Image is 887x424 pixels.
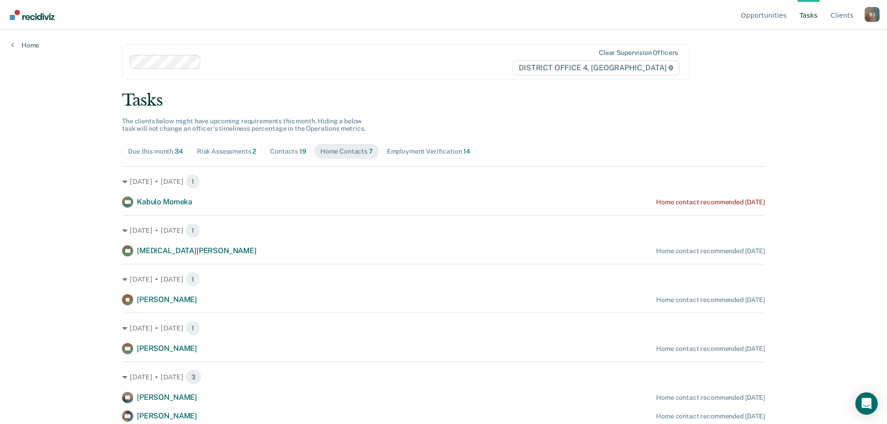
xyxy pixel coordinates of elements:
[185,272,200,287] span: 1
[855,392,878,415] div: Open Intercom Messenger
[10,10,54,20] img: Recidiviz
[513,61,680,75] span: DISTRICT OFFICE 4, [GEOGRAPHIC_DATA]
[122,370,765,384] div: [DATE] • [DATE] 3
[185,321,200,336] span: 1
[185,174,200,189] span: 1
[599,49,678,57] div: Clear supervision officers
[137,246,257,255] span: [MEDICAL_DATA][PERSON_NAME]
[656,394,765,402] div: Home contact recommended [DATE]
[656,198,765,206] div: Home contact recommended [DATE]
[122,272,765,287] div: [DATE] • [DATE] 1
[463,148,470,155] span: 14
[369,148,373,155] span: 7
[320,148,373,155] div: Home Contacts
[137,295,197,304] span: [PERSON_NAME]
[128,148,183,155] div: Due this month
[137,197,192,206] span: Kabulo Momeka
[175,148,183,155] span: 34
[656,345,765,353] div: Home contact recommended [DATE]
[387,148,470,155] div: Employment Verification
[11,41,39,49] a: Home
[122,91,765,110] div: Tasks
[270,148,306,155] div: Contacts
[656,247,765,255] div: Home contact recommended [DATE]
[656,296,765,304] div: Home contact recommended [DATE]
[185,370,202,384] span: 3
[122,117,366,133] span: The clients below might have upcoming requirements this month. Hiding a below task will not chang...
[137,411,197,420] span: [PERSON_NAME]
[865,7,880,22] button: Profile dropdown button
[137,393,197,402] span: [PERSON_NAME]
[122,174,765,189] div: [DATE] • [DATE] 1
[122,223,765,238] div: [DATE] • [DATE] 1
[197,148,257,155] div: Risk Assessments
[656,412,765,420] div: Home contact recommended [DATE]
[865,7,880,22] div: B J
[252,148,256,155] span: 2
[137,344,197,353] span: [PERSON_NAME]
[122,321,765,336] div: [DATE] • [DATE] 1
[185,223,200,238] span: 1
[299,148,306,155] span: 19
